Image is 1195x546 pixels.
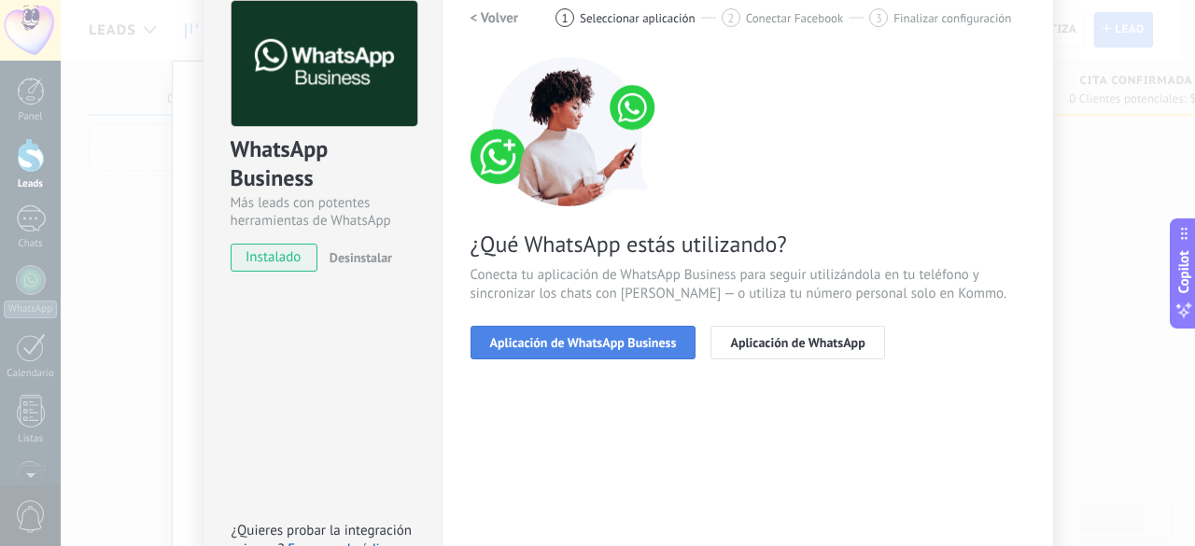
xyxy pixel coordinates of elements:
span: Aplicación de WhatsApp Business [490,336,677,349]
span: Copilot [1174,250,1193,293]
span: instalado [232,244,316,272]
h2: < Volver [471,9,519,27]
span: Conectar Facebook [746,11,844,25]
span: Finalizar configuración [893,11,1011,25]
span: Desinstalar [330,249,392,266]
span: Seleccionar aplicación [580,11,696,25]
button: Desinstalar [322,244,392,272]
span: 2 [727,10,734,26]
div: Más leads con potentes herramientas de WhatsApp [231,194,415,230]
span: Aplicación de WhatsApp [730,336,865,349]
button: Aplicación de WhatsApp Business [471,326,696,359]
button: Aplicación de WhatsApp [710,326,884,359]
span: 3 [876,10,882,26]
img: connect number [471,57,667,206]
span: ¿Qué WhatsApp estás utilizando? [471,230,1025,259]
span: Conecta tu aplicación de WhatsApp Business para seguir utilizándola en tu teléfono y sincronizar ... [471,266,1025,303]
span: 1 [562,10,569,26]
button: < Volver [471,1,519,35]
div: WhatsApp Business [231,134,415,194]
img: logo_main.png [232,1,417,127]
